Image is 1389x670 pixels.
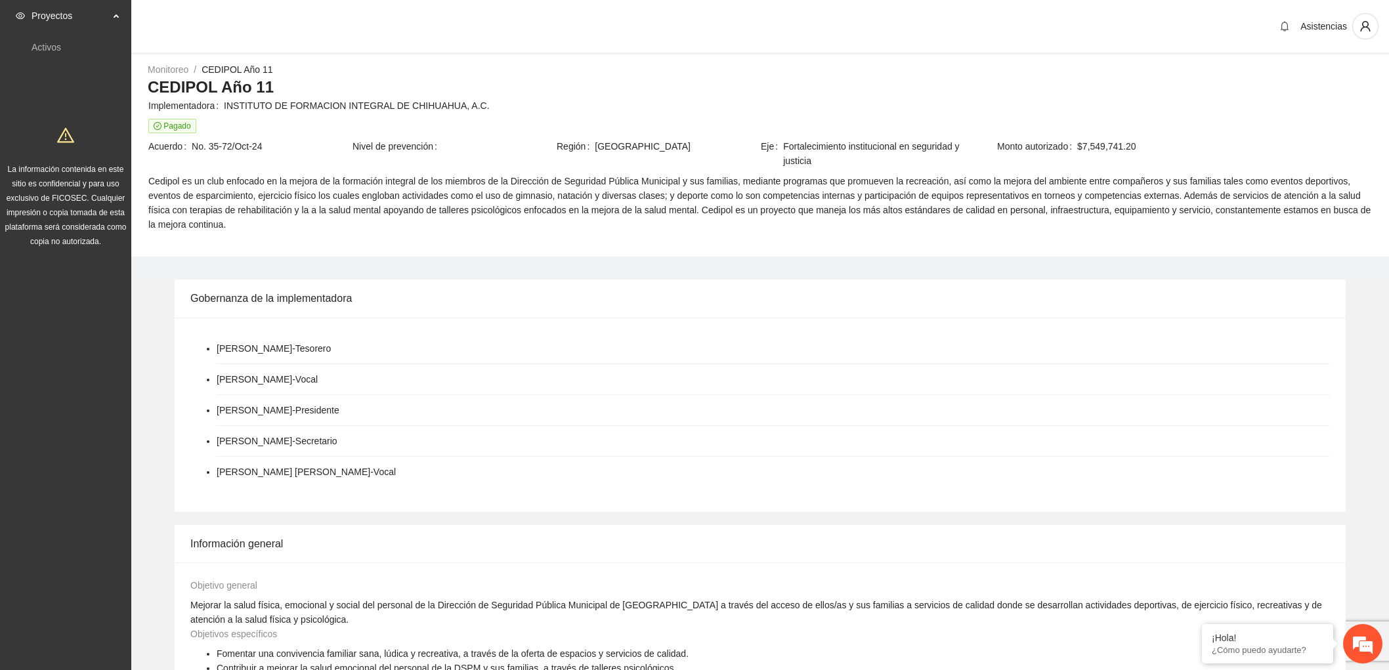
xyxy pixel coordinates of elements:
[148,98,224,113] span: Implementadora
[997,139,1077,154] span: Monto autorizado
[190,280,1330,317] div: Gobernanza de la implementadora
[353,139,442,154] span: Nivel de prevención
[1212,645,1323,655] p: ¿Cómo puedo ayudarte?
[1274,16,1295,37] button: bell
[190,629,277,639] span: Objetivos específicos
[1077,139,1372,154] span: $7,549,741.20
[148,77,1373,98] h3: CEDIPOL Año 11
[217,434,337,448] li: [PERSON_NAME] - Secretario
[1353,20,1378,32] span: user
[217,341,331,356] li: [PERSON_NAME] - Tesorero
[190,600,1322,625] span: Mejorar la salud física, emocional y social del personal de la Dirección de Seguridad Pública Mun...
[224,98,1372,113] span: INSTITUTO DE FORMACION INTEGRAL DE CHIHUAHUA, A.C.
[761,139,783,168] span: Eje
[148,139,192,154] span: Acuerdo
[148,174,1372,232] span: Cedipol es un club enfocado en la mejora de la formación integral de los miembros de la Dirección...
[148,119,196,133] span: Pagado
[5,165,127,246] span: La información contenida en este sitio es confidencial y para uso exclusivo de FICOSEC. Cualquier...
[217,403,339,417] li: [PERSON_NAME] - Presidente
[32,3,109,29] span: Proyectos
[217,648,689,659] span: Fomentar una convivencia familiar sana, lúdica y recreativa, a través de la oferta de espacios y ...
[16,11,25,20] span: eye
[1352,13,1378,39] button: user
[202,64,272,75] a: CEDIPOL Año 11
[154,122,161,130] span: check-circle
[1275,21,1294,31] span: bell
[217,465,396,479] li: [PERSON_NAME] [PERSON_NAME] - Vocal
[783,139,964,168] span: Fortalecimiento institucional en seguridad y justicia
[57,127,74,144] span: warning
[190,580,257,591] span: Objetivo general
[217,372,318,387] li: [PERSON_NAME] - Vocal
[595,139,759,154] span: [GEOGRAPHIC_DATA]
[190,525,1330,562] div: Información general
[148,64,188,75] a: Monitoreo
[194,64,196,75] span: /
[1300,21,1347,31] span: Asistencias
[192,139,351,154] span: No. 35-72/Oct-24
[32,42,61,52] a: Activos
[557,139,595,154] span: Región
[1212,633,1323,643] div: ¡Hola!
